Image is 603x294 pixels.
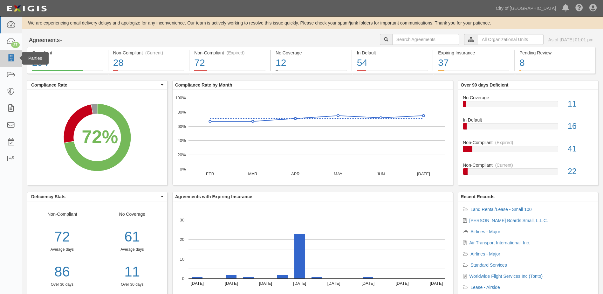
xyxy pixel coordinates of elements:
[227,50,245,56] div: (Expired)
[575,4,583,12] i: Help Center - Complianz
[102,282,162,287] div: Over 30 days
[515,70,595,75] a: Pending Review8
[458,162,598,168] div: Non-Compliant
[27,70,108,75] a: Compliant294
[27,80,167,89] button: Compliance Rate
[27,247,97,252] div: Average days
[463,139,593,162] a: Non-Compliant(Expired)41
[276,56,347,70] div: 12
[177,110,186,115] text: 80%
[189,70,270,75] a: Non-Compliant(Expired)72
[180,237,184,242] text: 20
[206,171,214,176] text: FEB
[495,139,513,146] div: (Expired)
[293,281,306,286] text: [DATE]
[102,262,162,282] a: 11
[113,50,184,56] div: Non-Compliant (Current)
[417,171,430,176] text: [DATE]
[291,171,300,176] text: APR
[22,20,603,26] div: We are experiencing email delivery delays and apologize for any inconvenience. Our team is active...
[458,117,598,123] div: In Default
[31,82,159,88] span: Compliance Rate
[357,50,428,56] div: In Default
[191,281,204,286] text: [DATE]
[173,90,453,185] div: A chart.
[357,56,428,70] div: 54
[11,42,20,48] div: 27
[22,52,49,65] div: Parties
[433,70,514,75] a: Expiring Insurance37
[82,124,118,150] div: 72%
[27,34,75,47] button: Agreements
[27,192,167,201] button: Deficiency Stats
[463,162,593,180] a: Non-Compliant(Current)22
[563,143,598,155] div: 41
[113,56,184,70] div: 28
[27,227,97,247] div: 72
[182,276,184,281] text: 0
[478,34,544,45] input: All Organizational Units
[430,281,443,286] text: [DATE]
[175,95,186,100] text: 100%
[563,121,598,132] div: 16
[97,211,167,287] div: No Coverage
[259,281,272,286] text: [DATE]
[334,171,343,176] text: MAY
[225,281,238,286] text: [DATE]
[180,167,186,171] text: 0%
[5,3,49,14] img: logo-5460c22ac91f19d4615b14bd174203de0afe785f0fc80cf4dbbc73dc1793850b.png
[194,56,265,70] div: 72
[470,285,500,290] a: Lease - Airside
[470,207,531,212] a: Land Rental/Lease - Small 100
[563,166,598,177] div: 22
[563,98,598,110] div: 11
[470,251,500,256] a: Airlines - Major
[145,50,163,56] div: (Current)
[377,171,385,176] text: JUN
[463,117,593,139] a: In Default16
[32,50,103,56] div: Compliant
[194,50,265,56] div: Non-Compliant (Expired)
[438,50,509,56] div: Expiring Insurance
[469,274,543,279] a: Worldwide Flight Services Inc (Tonto)
[102,227,162,247] div: 61
[271,70,352,75] a: No Coverage12
[175,82,232,87] b: Compliance Rate by Month
[493,2,559,15] a: City of [GEOGRAPHIC_DATA]
[32,56,103,70] div: 294
[392,34,459,45] input: Search Agreements
[469,218,548,223] a: [PERSON_NAME] Boards Small, L.L.C.
[27,282,97,287] div: Over 30 days
[180,218,184,222] text: 30
[177,152,186,157] text: 20%
[438,56,509,70] div: 37
[470,229,500,234] a: Airlines - Major
[108,70,189,75] a: Non-Compliant(Current)28
[175,194,252,199] b: Agreements with Expiring Insurance
[248,171,257,176] text: MAR
[361,281,374,286] text: [DATE]
[180,256,184,261] text: 10
[463,94,593,117] a: No Coverage11
[102,247,162,252] div: Average days
[469,240,530,245] a: Air Transport International, Inc.
[461,194,495,199] b: Recent Records
[548,37,593,43] div: As of [DATE] 01:01 pm
[352,70,433,75] a: In Default54
[519,56,590,70] div: 8
[495,162,513,168] div: (Current)
[177,124,186,129] text: 60%
[276,50,347,56] div: No Coverage
[458,139,598,146] div: Non-Compliant
[27,211,97,287] div: Non-Compliant
[461,82,508,87] b: Over 90 days Deficient
[458,94,598,101] div: No Coverage
[395,281,408,286] text: [DATE]
[27,90,167,185] svg: A chart.
[519,50,590,56] div: Pending Review
[31,193,159,200] span: Deficiency Stats
[27,262,97,282] a: 86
